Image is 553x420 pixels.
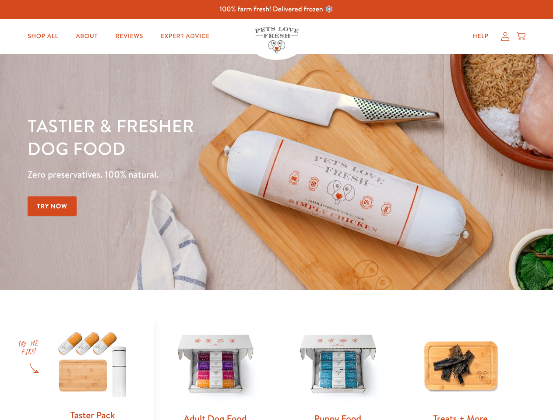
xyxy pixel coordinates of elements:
a: Reviews [108,28,150,45]
p: Zero preservatives. 100% natural. [28,167,359,182]
a: Shop All [21,28,65,45]
h1: Tastier & fresher dog food [28,114,359,160]
a: Try Now [28,196,77,216]
a: About [69,28,105,45]
a: Help [465,28,496,45]
img: Pets Love Fresh [255,27,299,53]
a: Expert Advice [154,28,217,45]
